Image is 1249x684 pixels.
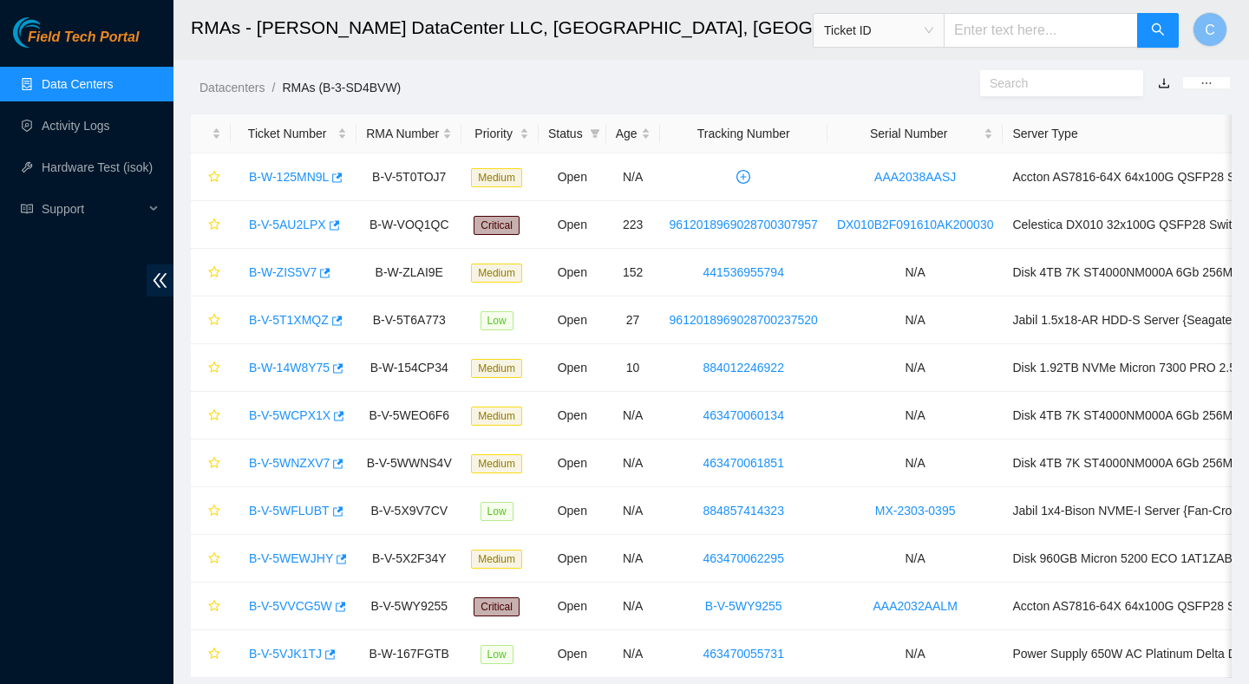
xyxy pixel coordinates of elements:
[548,124,583,143] span: Status
[474,216,520,235] span: Critical
[539,201,606,249] td: Open
[200,163,221,191] button: star
[827,535,1004,583] td: N/A
[356,344,461,392] td: B-W-154CP34
[1193,12,1227,47] button: C
[944,13,1138,48] input: Enter text here...
[208,409,220,423] span: star
[539,630,606,678] td: Open
[356,440,461,487] td: B-V-5WWNS4V
[200,592,221,620] button: star
[474,597,520,616] span: Critical
[249,551,333,565] a: B-V-5WEWJHY
[875,504,956,518] a: MX-2303-0395
[42,77,113,91] a: Data Centers
[471,168,522,187] span: Medium
[670,218,818,231] a: 9612018969028700307957
[356,296,461,344] td: B-V-5T6A773
[249,456,330,470] a: B-V-5WNZXV7
[249,170,329,184] a: B-W-125MN9L
[471,550,522,569] span: Medium
[990,74,1120,93] input: Search
[208,648,220,661] span: star
[356,201,461,249] td: B-W-VOQ1QC
[606,583,660,630] td: N/A
[1205,19,1215,41] span: C
[208,600,220,614] span: star
[606,630,660,678] td: N/A
[356,535,461,583] td: B-V-5X2F34Y
[539,296,606,344] td: Open
[703,456,784,470] a: 463470061851
[827,630,1004,678] td: N/A
[1158,76,1170,90] a: download
[606,535,660,583] td: N/A
[606,440,660,487] td: N/A
[356,392,461,440] td: B-V-5WEO6F6
[539,535,606,583] td: Open
[208,218,220,232] span: star
[606,249,660,296] td: 152
[249,599,332,613] a: B-V-5VVCG5W
[208,362,220,375] span: star
[42,192,144,226] span: Support
[703,408,784,422] a: 463470060134
[539,249,606,296] td: Open
[249,408,330,422] a: B-V-5WCPX1X
[282,81,401,94] a: RMAs (B-3-SD4BVW)
[356,249,461,296] td: B-W-ZLAI9E
[356,153,461,201] td: B-V-5T0TOJ7
[660,114,827,153] th: Tracking Number
[356,583,461,630] td: B-V-5WY9255
[199,81,265,94] a: Datacenters
[606,487,660,535] td: N/A
[705,599,782,613] a: B-V-5WY9255
[606,153,660,201] td: N/A
[249,218,326,231] a: B-V-5AU2LPX
[703,551,784,565] a: 463470062295
[606,201,660,249] td: 223
[703,504,784,518] a: 884857414323
[824,17,933,43] span: Ticket ID
[249,647,322,661] a: B-V-5VJK1TJ
[827,392,1004,440] td: N/A
[606,392,660,440] td: N/A
[590,128,600,139] span: filter
[827,440,1004,487] td: N/A
[13,17,88,48] img: Akamai Technologies
[471,454,522,473] span: Medium
[1137,13,1179,48] button: search
[200,544,221,572] button: star
[471,407,522,426] span: Medium
[249,361,330,375] a: B-W-14W8Y75
[147,264,173,296] span: double-left
[539,344,606,392] td: Open
[703,265,784,279] a: 441536955794
[208,505,220,518] span: star
[827,344,1004,392] td: N/A
[1145,69,1183,97] button: download
[539,392,606,440] td: Open
[200,640,221,668] button: star
[200,354,221,381] button: star
[703,361,784,375] a: 884012246922
[606,296,660,344] td: 27
[208,266,220,280] span: star
[481,502,513,521] span: Low
[606,344,660,392] td: 10
[271,81,275,94] span: /
[874,170,956,184] a: AAA2038AASJ
[827,249,1004,296] td: N/A
[249,504,330,518] a: B-V-5WFLUBT
[13,31,139,54] a: Akamai TechnologiesField Tech Portal
[471,359,522,378] span: Medium
[539,153,606,201] td: Open
[200,401,221,429] button: star
[249,313,329,327] a: B-V-5T1XMQZ
[200,306,221,334] button: star
[208,552,220,566] span: star
[200,258,221,286] button: star
[208,457,220,471] span: star
[42,119,110,133] a: Activity Logs
[356,487,461,535] td: B-V-5X9V7CV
